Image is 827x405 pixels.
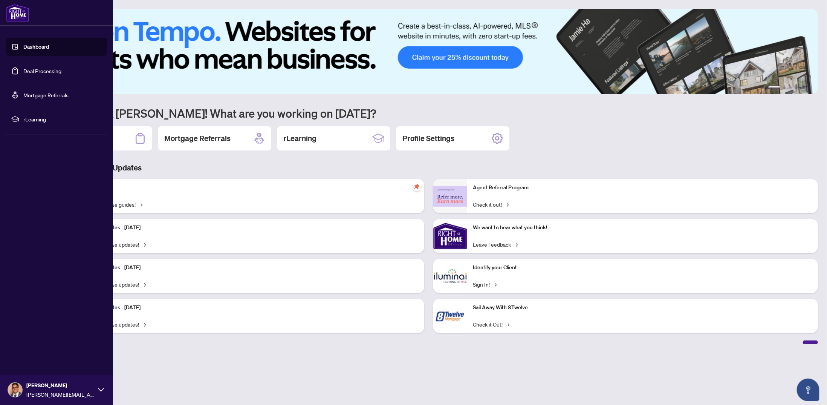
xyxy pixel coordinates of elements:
h2: rLearning [283,133,316,144]
span: rLearning [23,115,102,123]
button: 6 [807,86,810,89]
span: [PERSON_NAME][EMAIL_ADDRESS][DOMAIN_NAME] [26,390,94,399]
button: Open asap [797,379,819,401]
span: → [505,200,509,209]
button: 2 [783,86,786,89]
span: → [493,280,497,288]
h2: Mortgage Referrals [164,133,231,144]
p: Agent Referral Program [473,184,812,192]
a: Mortgage Referrals [23,92,69,98]
a: Dashboard [23,43,49,50]
img: Profile Icon [8,383,22,397]
span: → [142,320,146,328]
a: Leave Feedback→ [473,240,518,249]
h2: Profile Settings [402,133,454,144]
p: We want to hear what you think! [473,224,812,232]
h3: Brokerage & Industry Updates [39,163,818,173]
p: Platform Updates - [DATE] [79,224,418,232]
span: [PERSON_NAME] [26,381,94,390]
button: 3 [789,86,792,89]
a: Check it Out!→ [473,320,510,328]
span: → [514,240,518,249]
img: Agent Referral Program [433,186,467,207]
a: Sign In!→ [473,280,497,288]
span: → [142,280,146,288]
img: Identify your Client [433,259,467,293]
img: logo [6,4,29,22]
p: Self-Help [79,184,418,192]
p: Platform Updates - [DATE] [79,264,418,272]
button: 5 [801,86,804,89]
span: → [142,240,146,249]
span: → [139,200,142,209]
span: → [506,320,510,328]
img: Slide 0 [39,9,818,94]
a: Check it out!→ [473,200,509,209]
a: Deal Processing [23,67,61,74]
p: Platform Updates - [DATE] [79,304,418,312]
img: Sail Away With 8Twelve [433,299,467,333]
span: pushpin [412,182,421,191]
button: 4 [795,86,798,89]
img: We want to hear what you think! [433,219,467,253]
button: 1 [768,86,780,89]
h1: Welcome back [PERSON_NAME]! What are you working on [DATE]? [39,106,818,120]
p: Identify your Client [473,264,812,272]
p: Sail Away With 8Twelve [473,304,812,312]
